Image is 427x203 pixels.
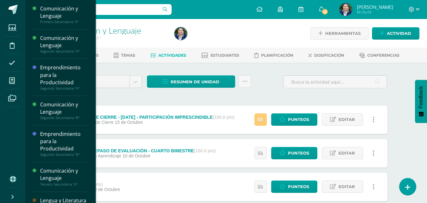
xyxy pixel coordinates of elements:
span: Editar [339,147,355,159]
div: [DATE] - REPASO DE EVALUACIÓN - CUARTO BIMESTRE [72,148,216,153]
a: Punteos [271,113,317,126]
div: Comunicación y Lenguaje [40,101,88,116]
strong: (100.0 pts) [194,148,216,153]
a: Comunicación y LenguajeSegundo Secundaria "A" [40,35,88,54]
a: Unidad 4 [65,76,142,88]
a: Emprendimiento para la ProductividadSegundo Secundaria "A" [40,64,88,90]
a: Planificación [254,50,293,60]
a: Comunicación y LenguajePrimero Secundaria "A" [40,5,88,24]
span: Estudiantes [210,53,239,58]
a: Punteos [271,147,317,159]
a: Comunicación y LenguajeTercero Secundaria "A" [40,167,88,186]
div: Emprendimiento para la Productividad [40,130,88,152]
span: Mi Perfil [357,10,393,15]
a: Actividades [150,50,186,60]
span: Editar [339,181,355,193]
div: Segundo Secundaria "B" [40,152,88,157]
span: Editar [339,114,355,125]
div: Segundo Secundaria "A" [40,49,88,54]
span: Dosificación [314,53,344,58]
span: 15 de Octubre [115,120,143,125]
div: EXAMEN DE CIERRE - [DATE] - PARTICIPACIÓN IMPRESCINDIBLE [72,115,235,120]
img: a96fe352e1c998628a4a62c8d264cdd5.png [339,3,352,16]
input: Busca un usuario... [29,4,172,15]
span: Herramientas [325,28,361,39]
span: Actividad [387,28,411,39]
span: Feedback [418,86,424,108]
strong: (100.0 pts) [213,115,235,120]
a: Temas [114,50,135,60]
a: Actividad [372,27,419,40]
span: Sesiones de Aprendizaje [72,153,121,158]
a: Comunicación y LenguajeSegundo Secundaria "B" [40,101,88,120]
input: Busca la actividad aquí... [284,76,387,88]
span: Punteos [288,147,309,159]
div: Segundo Secundaria "A" [40,86,88,91]
div: Segundo Secundaria "B" [40,116,88,120]
span: Unidad 4 [70,76,125,88]
div: Quiz 4 [72,182,120,187]
img: a96fe352e1c998628a4a62c8d264cdd5.png [174,27,187,40]
span: 15 [321,8,328,15]
a: Herramientas [310,27,369,40]
a: Estudiantes [201,50,239,60]
span: Conferencias [367,53,400,58]
span: Punteos [288,181,309,193]
div: Tercero Secundaria "A" [40,182,88,187]
div: Comunicación y Lenguaje [40,35,88,49]
a: Conferencias [359,50,400,60]
div: Comunicación y Lenguaje [40,5,88,20]
span: 10 de Octubre [92,187,120,192]
a: Emprendimiento para la ProductividadSegundo Secundaria "B" [40,130,88,157]
span: Actividades [158,53,186,58]
div: Comunicación y Lenguaje [40,167,88,182]
span: Resumen de unidad [171,76,219,88]
span: 10 de Octubre [122,153,150,158]
div: Emprendimiento para la Productividad [40,64,88,86]
span: Temas [121,53,135,58]
span: [PERSON_NAME] [357,4,393,10]
span: Punteos [288,114,309,125]
div: Primero Secundaria "A" [40,20,88,24]
div: Segundo Secundaria 'A' [49,35,167,41]
button: Feedback - Mostrar encuesta [415,80,427,123]
a: Dosificación [308,50,344,60]
a: Punteos [271,181,317,193]
h1: Comunicación y Lenguaje [49,26,167,35]
a: Resumen de unidad [147,75,235,88]
span: Planificación [261,53,293,58]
